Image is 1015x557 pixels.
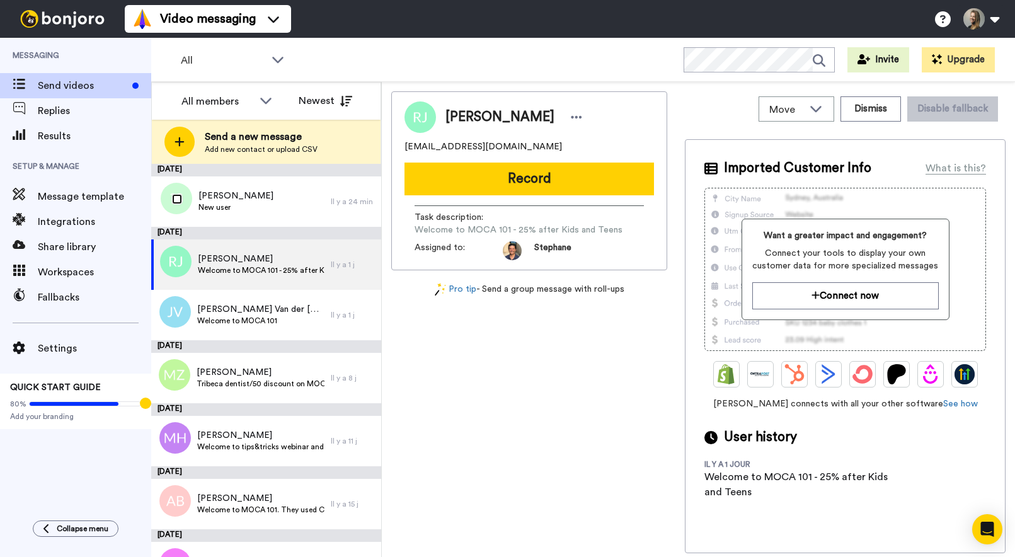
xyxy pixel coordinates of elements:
[198,265,324,275] span: Welcome to MOCA 101 - 25% after Kids and Teens
[752,247,939,272] span: Connect your tools to display your own customer data for more specialized messages
[151,340,381,353] div: [DATE]
[716,364,737,384] img: Shopify
[907,96,998,122] button: Disable fallback
[10,383,101,392] span: QUICK START GUIDE
[159,422,191,454] img: mh.png
[38,239,151,255] span: Share library
[197,366,324,379] span: [PERSON_NAME]
[197,379,324,389] span: Tribeca dentist/50 discount on MOCA 101/Welcome here. I will schedule a first testimonial session...
[159,296,191,328] img: jv.png
[847,47,909,72] button: Invite
[752,282,939,309] button: Connect now
[160,10,256,28] span: Video messaging
[784,364,805,384] img: Hubspot
[197,316,324,326] span: Welcome to MOCA 101
[769,102,803,117] span: Move
[38,265,151,280] span: Workspaces
[943,399,978,408] a: See how
[445,108,554,127] span: [PERSON_NAME]
[151,466,381,479] div: [DATE]
[132,9,152,29] img: vm-color.svg
[151,403,381,416] div: [DATE]
[198,202,273,212] span: New user
[331,197,375,207] div: Il y a 24 min
[331,373,375,383] div: Il y a 8 j
[818,364,839,384] img: ActiveCampaign
[160,246,192,277] img: rj.png
[159,359,190,391] img: mz.png
[415,224,622,236] span: Welcome to MOCA 101 - 25% after Kids and Teens
[404,163,654,195] button: Record
[704,459,786,469] div: il y a 1 jour
[181,94,253,109] div: All members
[197,429,324,442] span: [PERSON_NAME]
[197,442,324,452] span: Welcome to tips&tricks webinar and How to use elastics course
[391,283,667,296] div: - Send a group message with roll-ups
[140,398,151,409] div: Tooltip anchor
[205,144,318,154] span: Add new contact or upload CSV
[197,505,324,515] span: Welcome to MOCA 101. They used CLEAR123MOCA discount code.
[151,227,381,239] div: [DATE]
[404,101,436,133] img: Image of Robin Joseph
[151,164,381,176] div: [DATE]
[331,260,375,270] div: Il y a 1 j
[38,341,151,356] span: Settings
[151,529,381,542] div: [DATE]
[38,214,151,229] span: Integrations
[289,88,362,113] button: Newest
[38,78,127,93] span: Send videos
[534,241,571,260] span: Stephane
[972,514,1002,544] div: Open Intercom Messenger
[435,283,446,296] img: magic-wand.svg
[503,241,522,260] img: da5f5293-2c7b-4288-972f-10acbc376891-1597253892.jpg
[435,283,476,296] a: Pro tip
[197,303,324,316] span: [PERSON_NAME] Van der [PERSON_NAME]
[752,229,939,242] span: Want a greater impact and engagement?
[955,364,975,384] img: GoHighLevel
[415,241,503,260] span: Assigned to:
[840,96,901,122] button: Dismiss
[920,364,941,384] img: Drip
[198,190,273,202] span: ‪[PERSON_NAME]‬‏
[926,161,986,176] div: What is this?
[331,310,375,320] div: Il y a 1 j
[704,469,906,500] div: Welcome to MOCA 101 - 25% after Kids and Teens
[852,364,873,384] img: ConvertKit
[331,499,375,509] div: Il y a 15 j
[415,211,503,224] span: Task description :
[181,53,265,68] span: All
[38,189,151,204] span: Message template
[886,364,907,384] img: Patreon
[38,290,151,305] span: Fallbacks
[38,129,151,144] span: Results
[205,129,318,144] span: Send a new message
[197,492,324,505] span: [PERSON_NAME]
[33,520,118,537] button: Collapse menu
[198,253,324,265] span: [PERSON_NAME]
[57,524,108,534] span: Collapse menu
[724,159,871,178] span: Imported Customer Info
[922,47,995,72] button: Upgrade
[38,103,151,118] span: Replies
[331,436,375,446] div: Il y a 11 j
[704,398,986,410] span: [PERSON_NAME] connects with all your other software
[404,141,562,153] span: [EMAIL_ADDRESS][DOMAIN_NAME]
[159,485,191,517] img: ab.png
[10,399,26,409] span: 80%
[750,364,771,384] img: Ontraport
[15,10,110,28] img: bj-logo-header-white.svg
[10,411,141,422] span: Add your branding
[724,428,797,447] span: User history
